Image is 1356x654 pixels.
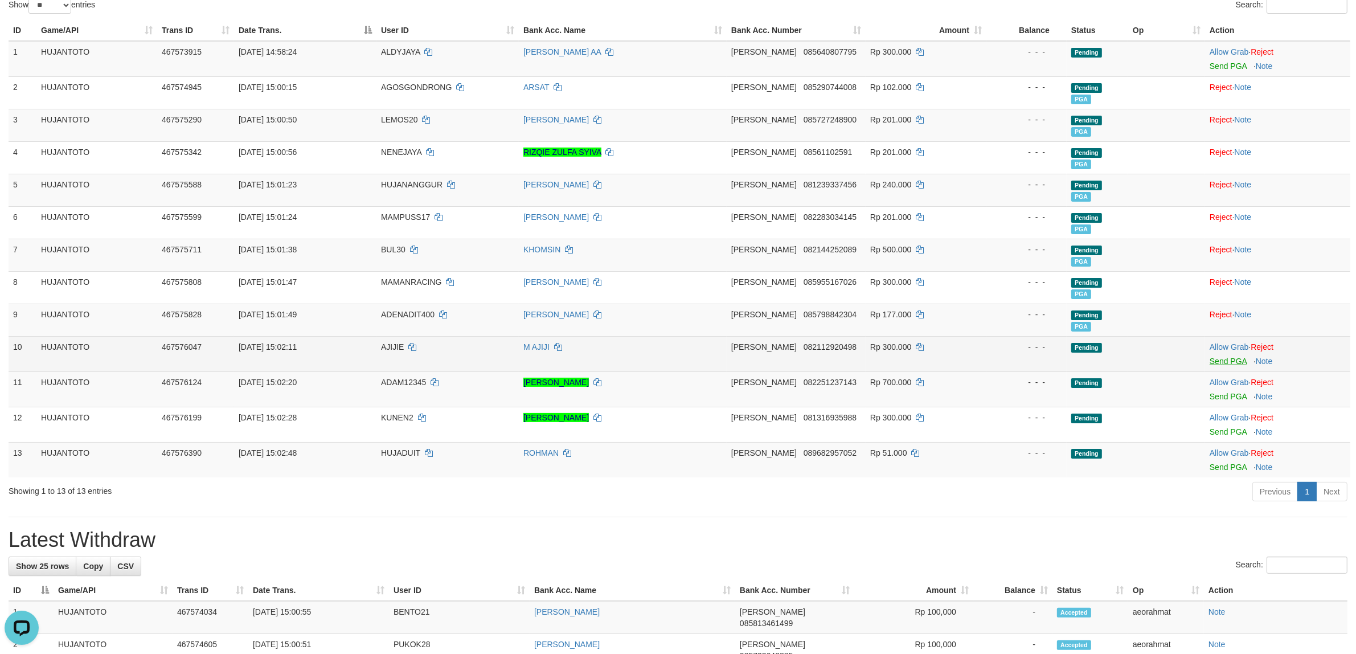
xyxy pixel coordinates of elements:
span: [DATE] 15:02:48 [239,448,297,457]
span: [DATE] 15:01:24 [239,212,297,222]
td: HUJANTOTO [36,239,157,271]
td: · [1205,271,1350,304]
a: Allow Grab [1210,378,1248,387]
th: Trans ID: activate to sort column ascending [173,580,248,601]
td: · [1205,239,1350,271]
span: 467575599 [162,212,202,222]
th: ID: activate to sort column descending [9,580,54,601]
th: Balance [986,20,1067,41]
th: Trans ID: activate to sort column ascending [157,20,234,41]
span: [PERSON_NAME] [740,607,805,616]
span: Rp 51.000 [870,448,907,457]
h1: Latest Withdraw [9,529,1347,551]
td: 13 [9,442,36,477]
span: Rp 300.000 [870,277,911,287]
span: [DATE] 15:02:11 [239,342,297,351]
div: - - - [991,114,1062,125]
td: HUJANTOTO [36,174,157,206]
td: · [1205,304,1350,336]
td: 5 [9,174,36,206]
span: Rp 700.000 [870,378,911,387]
span: 467576047 [162,342,202,351]
span: 467575290 [162,115,202,124]
td: [DATE] 15:00:55 [248,601,389,634]
div: - - - [991,179,1062,190]
a: Previous [1252,482,1298,501]
span: AGOSGONDRONG [381,83,452,92]
span: Rp 177.000 [870,310,911,319]
th: User ID: activate to sort column ascending [376,20,519,41]
span: Copy 082144252089 to clipboard [804,245,857,254]
span: Copy 082283034145 to clipboard [804,212,857,222]
span: MAMANRACING [381,277,442,287]
td: 4 [9,141,36,174]
div: Showing 1 to 13 of 13 entries [9,481,556,497]
a: [PERSON_NAME] [534,607,600,616]
div: - - - [991,309,1062,320]
td: 1 [9,41,36,77]
th: ID [9,20,36,41]
span: [DATE] 15:01:23 [239,180,297,189]
span: NENEJAYA [381,148,421,157]
a: [PERSON_NAME] [523,180,589,189]
a: CSV [110,557,141,576]
td: HUJANTOTO [36,371,157,407]
span: [PERSON_NAME] [731,83,797,92]
span: Pending [1071,116,1102,125]
span: HUJANANGGUR [381,180,443,189]
a: Reject [1210,277,1232,287]
a: Reject [1251,413,1273,422]
div: - - - [991,146,1062,158]
a: [PERSON_NAME] [523,310,589,319]
span: Copy 082251237143 to clipboard [804,378,857,387]
a: [PERSON_NAME] [523,115,589,124]
a: Reject [1210,180,1232,189]
span: Pending [1071,278,1102,288]
button: Open LiveChat chat widget [5,5,39,39]
span: [DATE] 15:02:20 [239,378,297,387]
span: 467575711 [162,245,202,254]
span: Rp 240.000 [870,180,911,189]
span: 467576124 [162,378,202,387]
td: 1 [9,601,54,634]
span: 467575588 [162,180,202,189]
td: · [1205,109,1350,141]
span: [DATE] 15:00:15 [239,83,297,92]
span: ADAM12345 [381,378,426,387]
span: Pending [1071,83,1102,93]
a: Reject [1251,47,1273,56]
td: 8 [9,271,36,304]
a: Allow Grab [1210,342,1248,351]
div: - - - [991,211,1062,223]
td: HUJANTOTO [36,76,157,109]
td: 3 [9,109,36,141]
span: Rp 500.000 [870,245,911,254]
a: Reject [1210,148,1232,157]
a: KHOMSIN [523,245,560,254]
span: [PERSON_NAME] [731,148,797,157]
th: Status: activate to sort column ascending [1052,580,1128,601]
a: [PERSON_NAME] [523,277,589,287]
th: Date Trans.: activate to sort column ascending [248,580,389,601]
a: [PERSON_NAME] [523,378,589,387]
th: Date Trans.: activate to sort column descending [234,20,376,41]
span: Marked by aeorahmat [1071,160,1091,169]
td: - [973,601,1052,634]
th: Amount: activate to sort column ascending [866,20,986,41]
span: Marked by aeorahmat [1071,257,1091,267]
div: - - - [991,341,1062,353]
td: 467574034 [173,601,248,634]
a: Reject [1210,115,1232,124]
span: Copy 081239337456 to clipboard [804,180,857,189]
span: [DATE] 15:00:56 [239,148,297,157]
span: Pending [1071,310,1102,320]
span: [PERSON_NAME] [740,640,805,649]
span: [PERSON_NAME] [731,448,797,457]
span: 467573915 [162,47,202,56]
th: Bank Acc. Name: activate to sort column ascending [519,20,727,41]
span: Marked by aeorahmat [1071,192,1091,202]
td: HUJANTOTO [36,304,157,336]
span: [PERSON_NAME] [731,115,797,124]
td: HUJANTOTO [36,141,157,174]
th: Status [1067,20,1128,41]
